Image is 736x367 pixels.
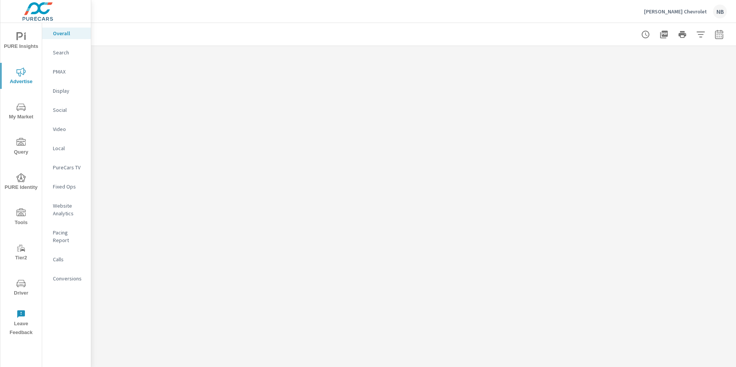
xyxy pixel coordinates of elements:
span: PURE Identity [3,173,39,192]
p: Website Analytics [53,202,85,217]
div: Conversions [42,273,91,284]
div: PureCars TV [42,162,91,173]
div: nav menu [0,23,42,340]
p: PMAX [53,68,85,75]
div: Social [42,104,91,116]
div: Local [42,143,91,154]
p: Calls [53,256,85,263]
p: Search [53,49,85,56]
div: Fixed Ops [42,181,91,192]
p: Pacing Report [53,229,85,244]
div: NB [713,5,727,18]
button: Select Date Range [711,27,727,42]
p: Display [53,87,85,95]
p: Conversions [53,275,85,282]
p: Fixed Ops [53,183,85,190]
p: Video [53,125,85,133]
p: Local [53,144,85,152]
span: Driver [3,279,39,298]
span: Advertise [3,67,39,86]
span: Leave Feedback [3,310,39,337]
div: Overall [42,28,91,39]
button: Print Report [675,27,690,42]
p: [PERSON_NAME] Chevrolet [644,8,707,15]
div: Website Analytics [42,200,91,219]
div: Calls [42,254,91,265]
button: Apply Filters [693,27,708,42]
div: Display [42,85,91,97]
p: Overall [53,29,85,37]
p: PureCars TV [53,164,85,171]
div: Search [42,47,91,58]
div: PMAX [42,66,91,77]
div: Video [42,123,91,135]
span: Tier2 [3,244,39,262]
div: Pacing Report [42,227,91,246]
span: My Market [3,103,39,121]
span: Tools [3,208,39,227]
p: Social [53,106,85,114]
span: PURE Insights [3,32,39,51]
button: "Export Report to PDF" [656,27,672,42]
span: Query [3,138,39,157]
